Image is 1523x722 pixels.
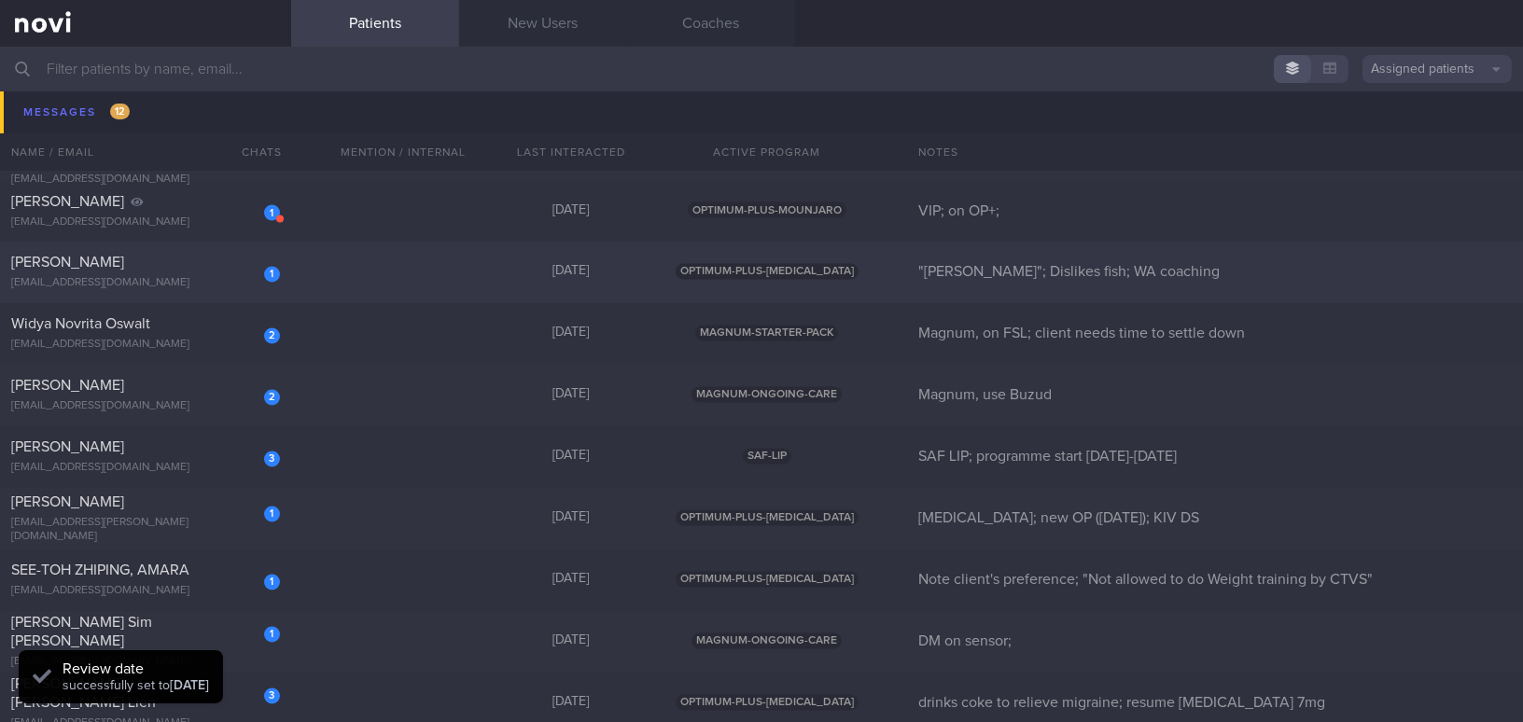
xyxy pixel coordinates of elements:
span: SAF-LIP [743,449,791,465]
div: 2 [264,390,280,406]
div: Magnum, on FSL; client needs time to settle down [907,325,1523,343]
div: [DATE] [487,387,655,404]
span: [PERSON_NAME] [11,440,124,455]
div: [DATE] [487,510,655,527]
div: VIP; on OP+; [907,201,1523,220]
span: successfully set to [63,679,209,692]
div: [EMAIL_ADDRESS][DOMAIN_NAME] [11,656,280,670]
div: [DATE] [487,633,655,650]
span: [PERSON_NAME] [11,495,124,510]
div: 1 [264,507,280,522]
div: [EMAIL_ADDRESS][DOMAIN_NAME] [11,400,280,414]
span: [PERSON_NAME] Sim [PERSON_NAME] [11,616,152,649]
div: 2 [264,328,280,344]
div: 1 [264,627,280,643]
span: OPTIMUM-PLUS-[MEDICAL_DATA] [676,151,859,167]
div: [MEDICAL_DATA]; new OP ([DATE]); KIV DS [907,509,1523,528]
div: [DATE] [487,326,655,342]
div: "[PERSON_NAME]"; Dislikes fish; WA coaching [907,263,1523,282]
span: MAGNUM-ONGOING-CARE [692,633,842,649]
span: [PERSON_NAME] [11,194,124,209]
span: OPTIMUM-PLUS-[MEDICAL_DATA] [676,510,859,526]
span: [PERSON_NAME], [PERSON_NAME] Lien [11,677,156,711]
div: Review date [63,660,209,678]
div: [DATE] [487,264,655,281]
strong: [DATE] [170,679,209,692]
span: OPTIMUM-PLUS-MOUNJARO [688,132,846,148]
span: [PERSON_NAME] [11,256,124,271]
div: Note client's preference; "Not allowed to do Weight training by CTVS" [907,571,1523,590]
div: A month ago [487,141,655,158]
div: 1 [264,205,280,221]
span: MAGNUM-ONGOING-CARE [692,387,842,403]
span: OPTIMUM-PLUS-[MEDICAL_DATA] [676,695,859,711]
div: 3 [264,688,280,704]
div: 1 [264,575,280,590]
div: Magnum, use Buzud [907,386,1523,405]
div: [EMAIL_ADDRESS][DOMAIN_NAME] [11,215,280,229]
span: OPTIMUM-PLUS-[MEDICAL_DATA] [676,264,859,280]
div: [DATE] [487,449,655,465]
div: DM on sensor; [907,632,1523,651]
div: [EMAIL_ADDRESS][DOMAIN_NAME] [11,462,280,476]
div: 1 [264,125,280,141]
span: SEE-TOH ZHIPING, AMARA [11,563,189,578]
div: [EMAIL_ADDRESS][DOMAIN_NAME] [11,277,280,291]
span: [PERSON_NAME] [PERSON_NAME] ([PERSON_NAME]) [11,114,132,166]
div: [EMAIL_ADDRESS][DOMAIN_NAME] [11,339,280,353]
div: [DATE] [487,202,655,219]
div: Check on back pain, shoulder pain; low vit D; Switch to Mounjaro [907,140,1523,159]
div: [EMAIL_ADDRESS][DOMAIN_NAME] [11,585,280,599]
div: SAF LIP; programme start [DATE]-[DATE] [907,448,1523,466]
span: OPTIMUM-PLUS-[MEDICAL_DATA] [676,572,859,588]
button: Assigned patients [1362,55,1512,83]
div: 3 [264,451,280,467]
div: [DATE] [487,695,655,712]
div: [DATE] [487,572,655,589]
div: [EMAIL_ADDRESS][PERSON_NAME][DOMAIN_NAME] [11,517,280,545]
span: OPTIMUM-PLUS-MOUNJARO [688,202,846,218]
span: [PERSON_NAME] [11,379,124,394]
span: MAGNUM-STARTER-PACK [695,326,838,341]
div: 1 [264,267,280,283]
span: Widya Novrita Oswalt [11,317,150,332]
div: drinks coke to relieve migraine; resume [MEDICAL_DATA] 7mg [907,694,1523,713]
div: [EMAIL_ADDRESS][DOMAIN_NAME] [11,173,280,187]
